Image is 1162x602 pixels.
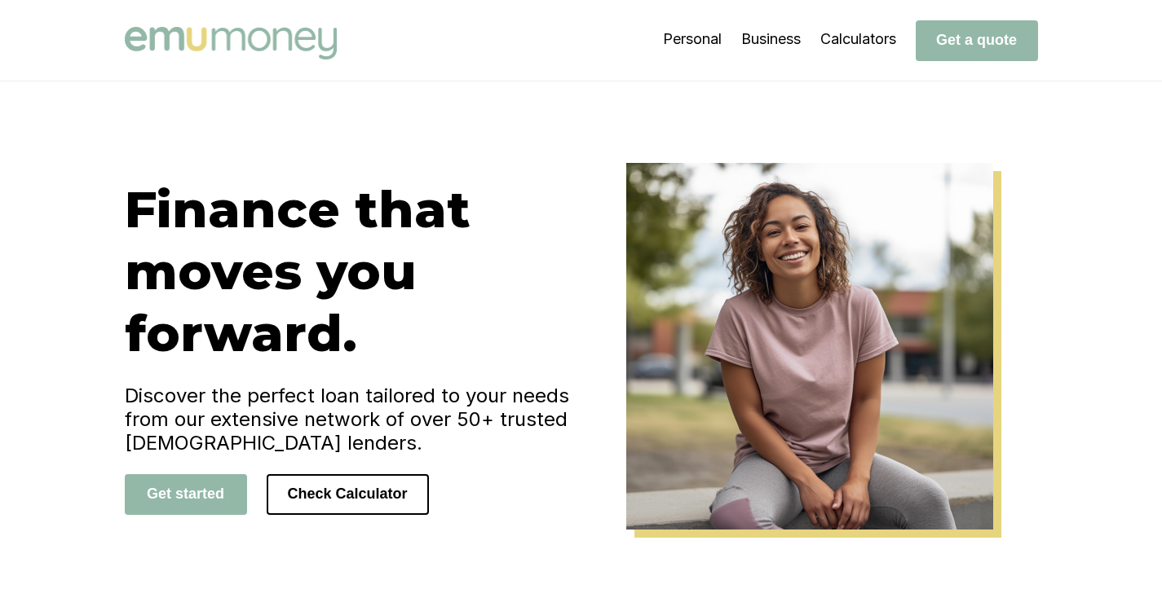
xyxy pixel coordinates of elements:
a: Get started [125,485,247,502]
button: Check Calculator [267,474,429,515]
img: Emu Money logo [125,27,337,59]
button: Get started [125,474,247,515]
a: Get a quote [916,31,1038,48]
h4: Discover the perfect loan tailored to your needs from our extensive network of over 50+ trusted [... [125,384,581,455]
img: Emu Money Home [626,163,993,529]
a: Check Calculator [267,485,429,502]
h1: Finance that moves you forward. [125,178,581,364]
button: Get a quote [916,20,1038,61]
